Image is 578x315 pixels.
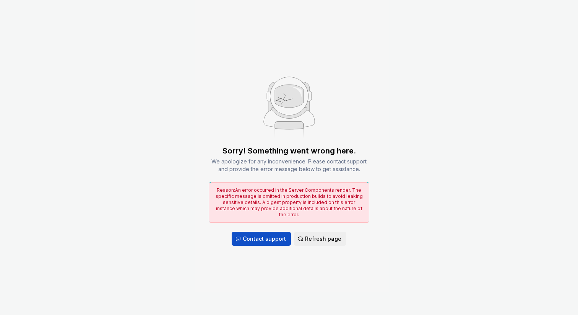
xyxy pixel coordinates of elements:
div: We apologize for any inconvenience. Please contact support and provide the error message below to... [209,158,369,173]
span: Refresh page [305,235,341,243]
span: Reason: An error occurred in the Server Components render. The specific message is omitted in pro... [216,187,363,217]
div: Sorry! Something went wrong here. [222,145,356,156]
button: Refresh page [294,232,346,246]
button: Contact support [232,232,291,246]
span: Contact support [243,235,286,243]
